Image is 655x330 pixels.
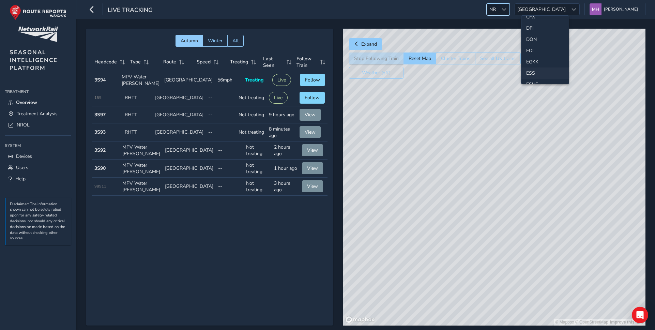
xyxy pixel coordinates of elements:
button: Autumn [176,35,203,47]
span: Users [16,164,28,171]
button: Weather (off) [349,67,403,79]
span: NR [487,4,498,15]
span: Speed [197,59,211,65]
span: Follow [305,77,320,83]
button: View [302,162,323,174]
span: View [307,147,318,153]
div: Open Intercom Messenger [632,307,648,323]
span: Treating [230,59,248,65]
img: customer logo [18,27,58,42]
span: 155 [94,95,102,100]
td: -- [206,106,236,123]
td: [GEOGRAPHIC_DATA] [162,71,215,89]
td: Not treating [244,141,272,160]
td: 8 minutes ago [266,123,297,141]
span: 98911 [94,184,106,189]
a: Devices [5,151,71,162]
strong: 3S92 [94,147,106,153]
td: RHTT [122,106,153,123]
td: -- [206,89,236,106]
strong: 3S94 [94,77,106,83]
span: Treating [245,77,263,83]
button: View [302,144,323,156]
td: Not treating [236,89,266,106]
span: Type [130,59,141,65]
span: Devices [16,153,32,160]
button: Cluster Trains [436,52,475,64]
td: [GEOGRAPHIC_DATA] [153,123,206,141]
li: EDI [521,45,569,56]
td: -- [216,178,244,196]
td: [GEOGRAPHIC_DATA] [163,141,216,160]
span: View [305,129,316,135]
div: Treatment [5,87,71,97]
span: Headcode [94,59,117,65]
button: Live [272,74,291,86]
p: Disclaimer: The information shown can not be solely relied upon for any safety-related decisions,... [10,201,68,242]
a: Users [5,162,71,173]
button: See all UK trains [475,52,521,64]
span: SEASONAL INTELLIGENCE PLATFORM [10,48,58,72]
div: System [5,140,71,151]
li: ESS [521,67,569,79]
td: MPV Water [PERSON_NAME] [119,71,162,89]
button: Follow [300,92,325,104]
span: Follow Train [296,56,318,69]
img: rr logo [10,5,66,20]
span: View [305,111,316,118]
a: Overview [5,97,71,108]
button: [PERSON_NAME] [590,3,640,15]
td: 3 hours ago [272,178,300,196]
td: -- [216,160,244,178]
button: View [302,180,323,192]
li: CFX [521,11,569,22]
button: Expand [349,38,382,50]
span: [PERSON_NAME] [604,3,638,15]
td: 9 hours ago [266,106,297,123]
td: Not treating [236,123,266,141]
span: Treatment Analysis [17,110,58,117]
button: All [227,35,244,47]
button: View [300,126,321,138]
td: MPV Water [PERSON_NAME] [120,160,163,178]
td: [GEOGRAPHIC_DATA] [163,178,216,196]
td: -- [206,123,236,141]
td: 2 hours ago [272,141,300,160]
strong: 3S90 [94,165,106,171]
a: Treatment Analysis [5,108,71,119]
td: 1 hour ago [272,160,300,178]
button: Winter [203,35,227,47]
button: Live [269,92,288,104]
img: diamond-layout [590,3,601,15]
td: [GEOGRAPHIC_DATA] [153,106,206,123]
strong: 3S93 [94,129,106,135]
td: MPV Water [PERSON_NAME] [120,141,163,160]
td: -- [216,141,244,160]
li: EGKK [521,56,569,67]
strong: 3S97 [94,111,106,118]
span: Live Tracking [108,6,153,15]
span: All [232,37,239,44]
span: View [307,183,318,190]
span: View [307,165,318,171]
button: Reset Map [403,52,436,64]
span: Winter [208,37,223,44]
td: MPV Water [PERSON_NAME] [120,178,163,196]
td: [GEOGRAPHIC_DATA] [153,89,206,106]
a: NROL [5,119,71,131]
span: Overview [16,99,37,106]
span: Last Seen [263,56,284,69]
span: [GEOGRAPHIC_DATA] [515,4,568,15]
td: Not treating [244,178,272,196]
span: Help [15,176,26,182]
td: Not treating [236,106,266,123]
li: DFI [521,22,569,34]
td: [GEOGRAPHIC_DATA] [163,160,216,178]
li: DON [521,34,569,45]
span: NROL [17,122,30,128]
td: RHTT [122,89,153,106]
li: ESUS [521,79,569,90]
button: Follow [300,74,325,86]
a: Help [5,173,71,184]
span: Expand [361,41,377,47]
